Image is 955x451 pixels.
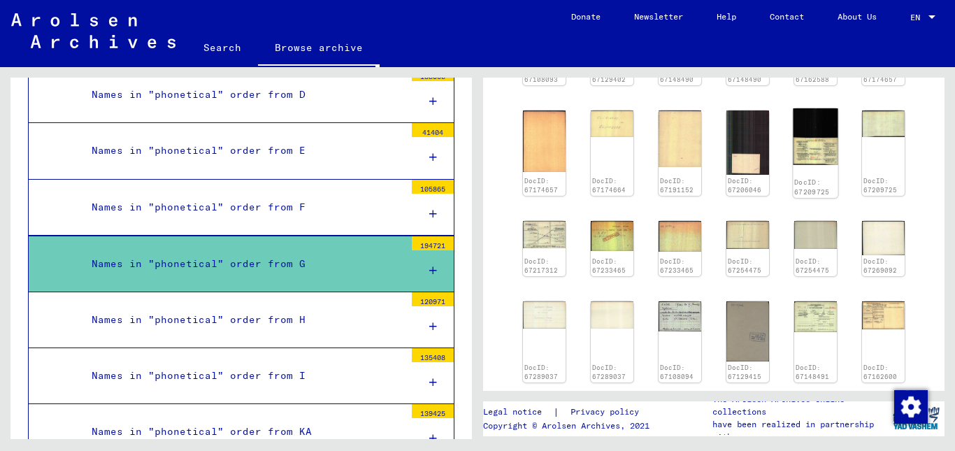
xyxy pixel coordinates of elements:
[660,177,694,194] a: DocID: 67191152
[592,257,626,275] a: DocID: 67233465
[659,301,701,331] img: 001.jpg
[559,405,656,420] a: Privacy policy
[862,221,905,255] img: 002.jpg
[524,364,558,381] a: DocID: 67289037
[483,405,656,420] div: |
[660,364,694,381] a: DocID: 67108094
[523,221,566,248] img: 002.jpg
[592,364,626,381] a: DocID: 67289037
[591,301,633,329] img: 002.jpg
[726,301,769,361] img: 002.jpg
[794,178,829,196] a: DocID: 67209725
[523,110,566,172] img: 002.jpg
[862,301,905,329] img: 002.jpg
[794,301,837,332] img: 001.jpg
[592,177,626,194] a: DocID: 67174664
[11,13,175,48] img: Arolsen_neg.svg
[187,31,258,64] a: Search
[258,31,380,67] a: Browse archive
[81,362,405,389] div: Names in "phonetical" order from I
[863,364,897,381] a: DocID: 67162600
[728,257,761,275] a: DocID: 67254475
[660,66,694,83] a: DocID: 67148490
[910,13,926,22] span: EN
[483,405,553,420] a: Legal notice
[524,177,558,194] a: DocID: 67174657
[591,110,633,137] img: 001.jpg
[862,110,905,137] img: 002.jpg
[794,221,837,249] img: 002.jpg
[592,66,626,83] a: DocID: 67129402
[412,292,454,306] div: 120971
[81,194,405,221] div: Names in "phonetical" order from F
[524,257,558,275] a: DocID: 67217312
[863,177,897,194] a: DocID: 67209725
[728,66,761,83] a: DocID: 67148490
[81,137,405,164] div: Names in "phonetical" order from E
[712,418,887,443] p: have been realized in partnership with
[659,110,701,167] img: 002.jpg
[863,257,897,275] a: DocID: 67269092
[728,177,761,194] a: DocID: 67206046
[591,221,633,251] img: 001.jpg
[523,301,566,329] img: 001.jpg
[726,110,769,175] img: 002.jpg
[728,364,761,381] a: DocID: 67129415
[793,108,838,164] img: 001.jpg
[726,221,769,249] img: 001.jpg
[894,390,928,424] img: Change consent
[81,81,405,108] div: Names in "phonetical" order from D
[412,236,454,250] div: 194721
[412,348,454,362] div: 135408
[483,420,656,432] p: Copyright © Arolsen Archives, 2021
[863,66,897,83] a: DocID: 67174657
[412,180,454,194] div: 105865
[712,393,887,418] p: The Arolsen Archives online collections
[660,257,694,275] a: DocID: 67233465
[412,404,454,418] div: 139425
[81,306,405,334] div: Names in "phonetical" order from H
[659,221,701,251] img: 002.jpg
[890,401,942,436] img: yv_logo.png
[412,123,454,137] div: 41404
[796,364,829,381] a: DocID: 67148491
[81,250,405,278] div: Names in "phonetical" order from G
[796,66,829,83] a: DocID: 67162588
[893,389,927,423] div: Change consent
[796,257,829,275] a: DocID: 67254475
[81,418,405,445] div: Names in "phonetical" order from KA
[524,66,558,83] a: DocID: 67108093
